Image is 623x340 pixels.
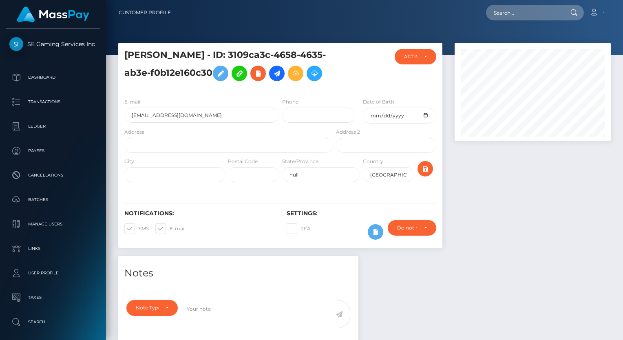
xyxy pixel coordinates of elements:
[9,37,23,51] img: SE Gaming Services Inc
[136,305,159,311] div: Note Type
[6,67,100,88] a: Dashboard
[124,158,134,165] label: City
[124,210,274,217] h6: Notifications:
[124,49,328,85] h5: [PERSON_NAME] - ID: 3109ca3c-4658-4635-ab3e-f0b12e160c30
[9,267,97,279] p: User Profile
[6,238,100,259] a: Links
[404,53,418,60] div: ACTIVE
[282,158,318,165] label: State/Province
[269,66,285,81] a: Initiate Payout
[6,287,100,308] a: Taxes
[17,7,89,22] img: MassPay Logo
[9,316,97,328] p: Search
[9,243,97,255] p: Links
[486,5,563,20] input: Search...
[6,92,100,112] a: Transactions
[6,312,100,332] a: Search
[126,300,178,316] button: Note Type
[6,40,100,48] span: SE Gaming Services Inc
[363,158,383,165] label: Country
[9,71,97,84] p: Dashboard
[124,98,140,106] label: E-mail
[6,214,100,234] a: Manage Users
[287,210,437,217] h6: Settings:
[9,96,97,108] p: Transactions
[9,218,97,230] p: Manage Users
[363,98,394,106] label: Date of Birth
[336,128,360,136] label: Address 2
[9,291,97,304] p: Taxes
[397,225,418,231] div: Do not require
[6,190,100,210] a: Batches
[9,194,97,206] p: Batches
[9,169,97,181] p: Cancellations
[124,223,149,234] label: SMS
[395,49,437,64] button: ACTIVE
[6,116,100,137] a: Ledger
[124,128,144,136] label: Address
[124,266,352,280] h4: Notes
[6,141,100,161] a: Payees
[155,223,186,234] label: E-mail
[228,158,258,165] label: Postal Code
[6,263,100,283] a: User Profile
[9,145,97,157] p: Payees
[388,220,436,236] button: Do not require
[9,120,97,132] p: Ledger
[282,98,298,106] label: Phone
[6,165,100,185] a: Cancellations
[119,4,171,21] a: Customer Profile
[287,223,311,234] label: 2FA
